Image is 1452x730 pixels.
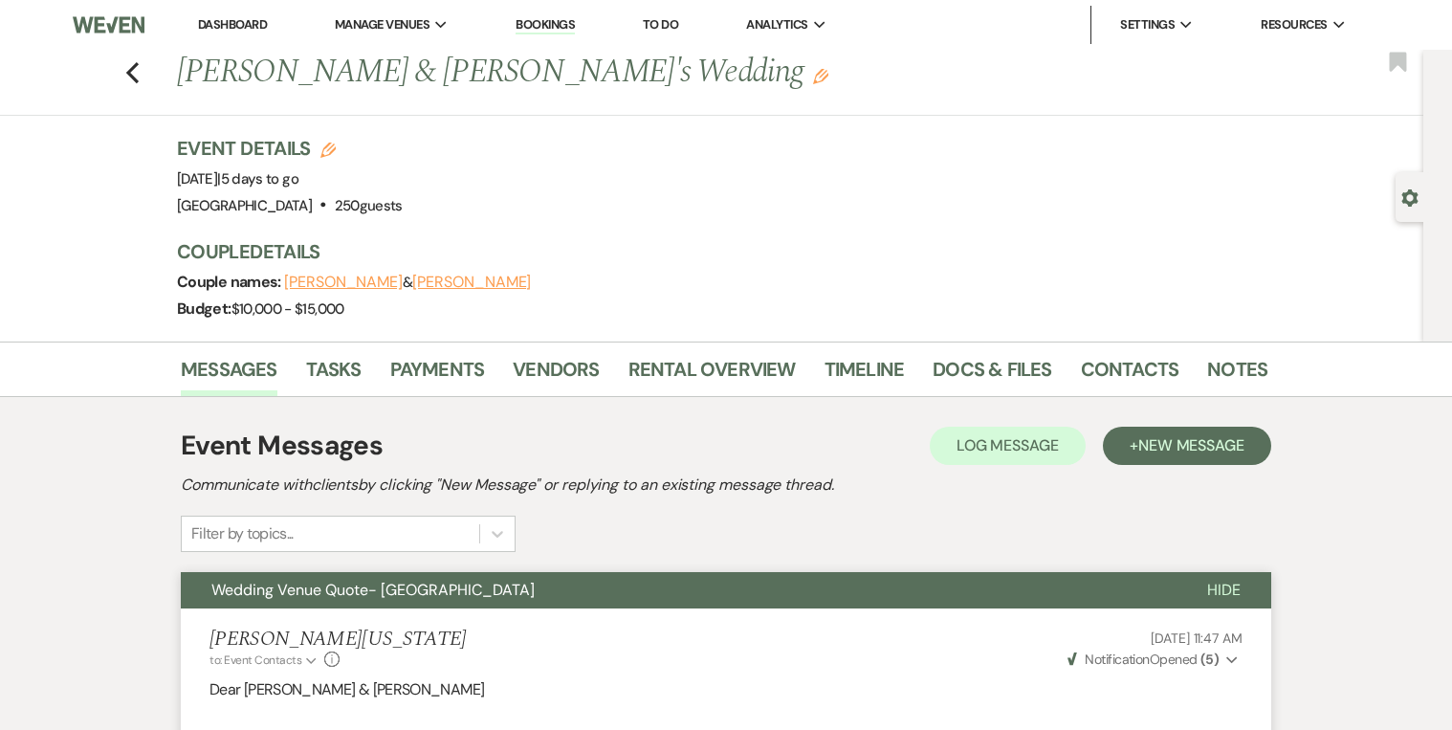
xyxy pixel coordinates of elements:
[513,354,599,396] a: Vendors
[930,427,1086,465] button: Log Message
[1261,15,1327,34] span: Resources
[191,522,294,545] div: Filter by topics...
[209,677,1243,702] p: Dear [PERSON_NAME] & [PERSON_NAME]
[1065,650,1243,670] button: NotificationOpened (5)
[516,16,575,34] a: Bookings
[177,272,284,292] span: Couple names:
[177,299,231,319] span: Budget:
[813,67,828,84] button: Edit
[643,16,678,33] a: To Do
[177,135,403,162] h3: Event Details
[933,354,1051,396] a: Docs & Files
[198,16,267,33] a: Dashboard
[1081,354,1179,396] a: Contacts
[211,580,535,600] span: Wedding Venue Quote- [GEOGRAPHIC_DATA]
[217,169,298,188] span: |
[1120,15,1175,34] span: Settings
[335,196,403,215] span: 250 guests
[335,15,429,34] span: Manage Venues
[1138,435,1244,455] span: New Message
[231,299,344,319] span: $10,000 - $15,000
[628,354,796,396] a: Rental Overview
[177,50,1034,96] h1: [PERSON_NAME] & [PERSON_NAME]'s Wedding
[306,354,362,396] a: Tasks
[390,354,485,396] a: Payments
[181,354,277,396] a: Messages
[1067,651,1219,668] span: Opened
[957,435,1059,455] span: Log Message
[1151,630,1243,647] span: [DATE] 11:47 AM
[1207,354,1267,396] a: Notes
[284,275,403,290] button: [PERSON_NAME]
[746,15,807,34] span: Analytics
[1401,188,1419,206] button: Open lead details
[1207,580,1241,600] span: Hide
[177,238,1248,265] h3: Couple Details
[825,354,905,396] a: Timeline
[209,628,467,652] h5: [PERSON_NAME][US_STATE]
[177,196,312,215] span: [GEOGRAPHIC_DATA]
[1085,651,1149,668] span: Notification
[1177,572,1271,608] button: Hide
[1103,427,1271,465] button: +New Message
[73,5,144,45] img: Weven Logo
[181,572,1177,608] button: Wedding Venue Quote- [GEOGRAPHIC_DATA]
[181,426,383,466] h1: Event Messages
[284,273,531,292] span: &
[209,653,301,668] span: to: Event Contacts
[177,169,298,188] span: [DATE]
[1200,651,1219,668] strong: ( 5 )
[412,275,531,290] button: [PERSON_NAME]
[209,652,319,669] button: to: Event Contacts
[221,169,298,188] span: 5 days to go
[181,474,1271,497] h2: Communicate with clients by clicking "New Message" or replying to an existing message thread.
